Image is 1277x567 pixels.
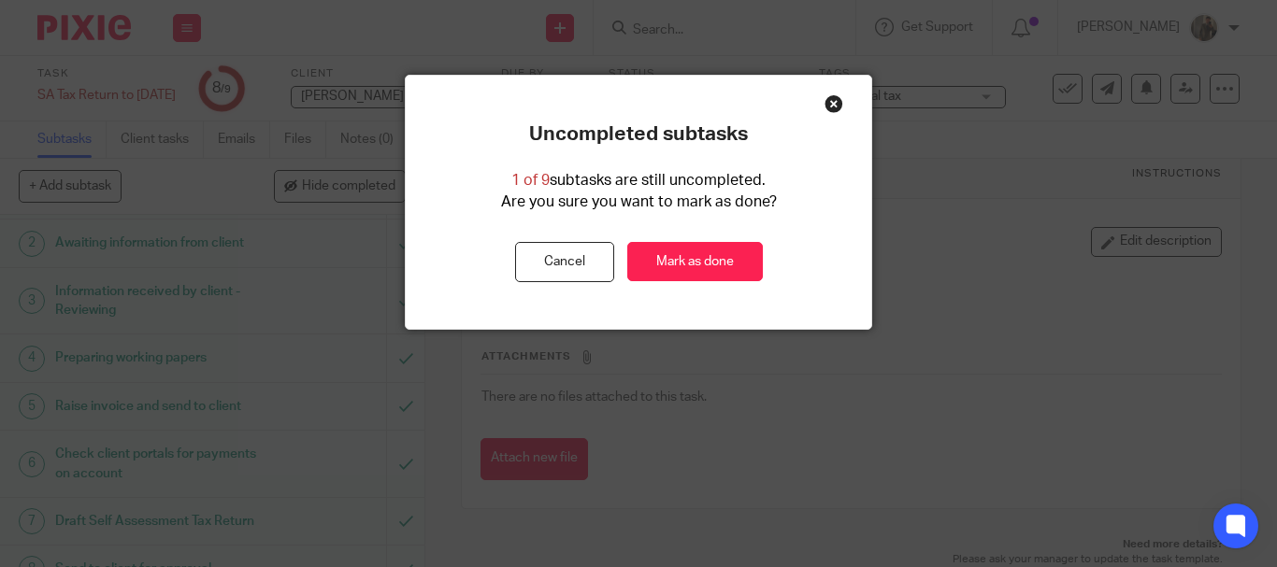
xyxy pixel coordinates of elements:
a: Mark as done [627,242,763,282]
button: Cancel [515,242,614,282]
p: subtasks are still uncompleted. [511,170,766,191]
p: Uncompleted subtasks [529,122,748,147]
span: 1 of 9 [511,173,550,188]
div: Close this dialog window [825,94,843,113]
p: Are you sure you want to mark as done? [501,191,777,213]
